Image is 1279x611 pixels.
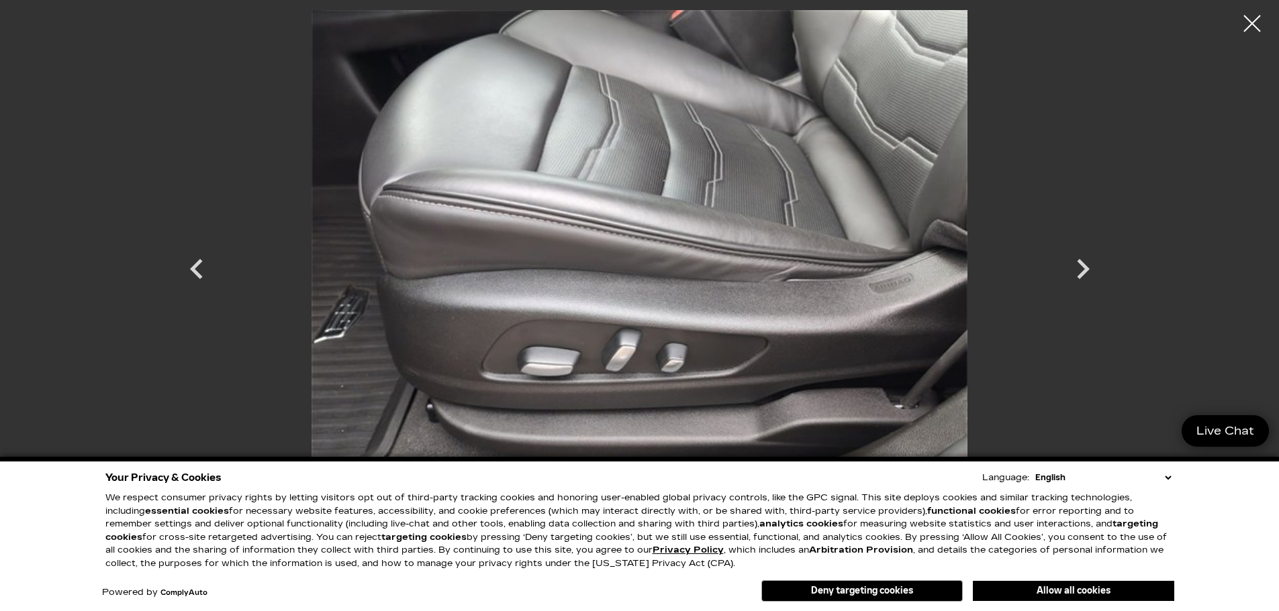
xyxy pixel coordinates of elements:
[1182,415,1269,447] a: Live Chat
[927,506,1016,516] strong: functional cookies
[160,589,207,597] a: ComplyAuto
[761,580,963,602] button: Deny targeting cookies
[381,532,467,543] strong: targeting cookies
[105,518,1158,543] strong: targeting cookies
[653,545,724,555] a: Privacy Policy
[177,242,217,302] div: Previous
[973,581,1174,601] button: Allow all cookies
[759,518,843,529] strong: analytics cookies
[145,506,229,516] strong: essential cookies
[1190,423,1261,439] span: Live Chat
[105,468,222,487] span: Your Privacy & Cookies
[1032,471,1174,484] select: Language Select
[982,474,1029,482] div: Language:
[1063,242,1103,302] div: Next
[105,492,1174,570] p: We respect consumer privacy rights by letting visitors opt out of third-party tracking cookies an...
[809,545,913,555] strong: Arbitration Provision
[237,10,1043,504] img: Certified Used 2024 Argent Silver Metallic Cadillac Sport image 11
[102,588,207,597] div: Powered by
